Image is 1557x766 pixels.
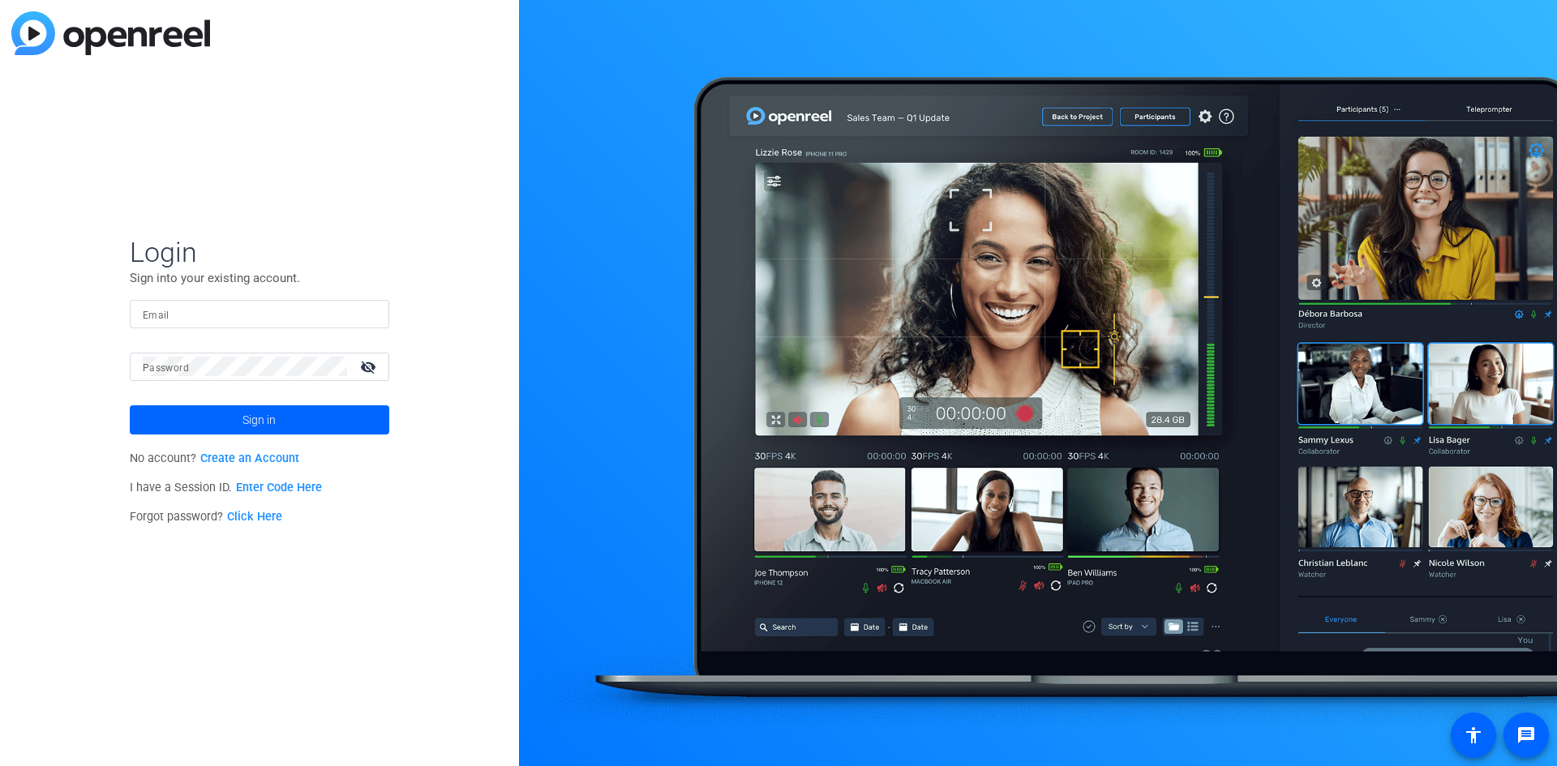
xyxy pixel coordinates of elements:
[11,11,210,55] img: blue-gradient.svg
[130,481,322,494] span: I have a Session ID.
[227,510,282,524] a: Click Here
[143,304,376,323] input: Enter Email Address
[130,451,299,465] span: No account?
[350,355,389,379] mat-icon: visibility_off
[242,400,276,440] span: Sign in
[236,481,322,494] a: Enter Code Here
[200,451,299,465] a: Create an Account
[1516,725,1536,745] mat-icon: message
[143,362,189,374] mat-label: Password
[143,310,169,321] mat-label: Email
[130,510,282,524] span: Forgot password?
[130,405,389,434] button: Sign in
[1464,725,1483,745] mat-icon: accessibility
[130,235,389,269] span: Login
[130,269,389,287] p: Sign into your existing account.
